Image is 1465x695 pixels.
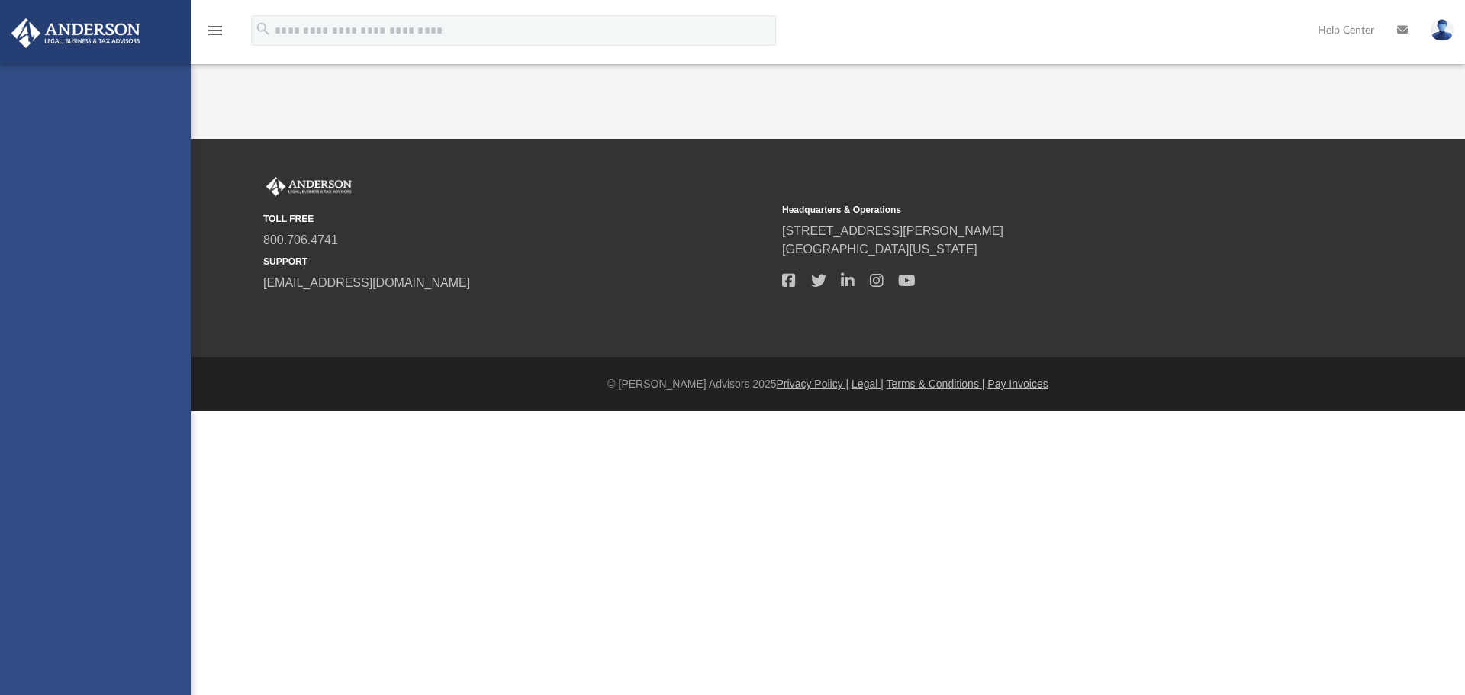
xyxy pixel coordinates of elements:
small: SUPPORT [263,255,771,269]
div: © [PERSON_NAME] Advisors 2025 [191,376,1465,392]
a: Privacy Policy | [777,378,849,390]
small: Headquarters & Operations [782,203,1290,217]
a: [GEOGRAPHIC_DATA][US_STATE] [782,243,977,256]
i: menu [206,21,224,40]
img: Anderson Advisors Platinum Portal [263,177,355,197]
img: Anderson Advisors Platinum Portal [7,18,145,48]
a: menu [206,29,224,40]
i: search [255,21,272,37]
a: [EMAIL_ADDRESS][DOMAIN_NAME] [263,276,470,289]
a: Terms & Conditions | [887,378,985,390]
img: User Pic [1431,19,1454,41]
a: Legal | [852,378,884,390]
a: Pay Invoices [987,378,1048,390]
a: 800.706.4741 [263,233,338,246]
a: [STREET_ADDRESS][PERSON_NAME] [782,224,1003,237]
small: TOLL FREE [263,212,771,226]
